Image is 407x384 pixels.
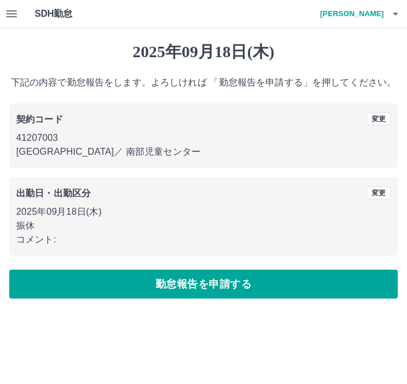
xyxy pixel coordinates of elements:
button: 勤怠報告を申請する [9,270,398,299]
p: コメント: [16,233,391,247]
b: 契約コード [16,114,63,124]
b: 出勤日・出勤区分 [16,188,91,198]
p: 振休 [16,219,391,233]
p: 下記の内容で勤怠報告をします。よろしければ 「勤怠報告を申請する」を押してください。 [9,76,398,90]
p: [GEOGRAPHIC_DATA] ／ 南部児童センター [16,145,391,159]
button: 変更 [367,187,391,199]
h1: 2025年09月18日(木) [9,42,398,62]
button: 変更 [367,113,391,125]
p: 41207003 [16,131,391,145]
p: 2025年09月18日(木) [16,205,391,219]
